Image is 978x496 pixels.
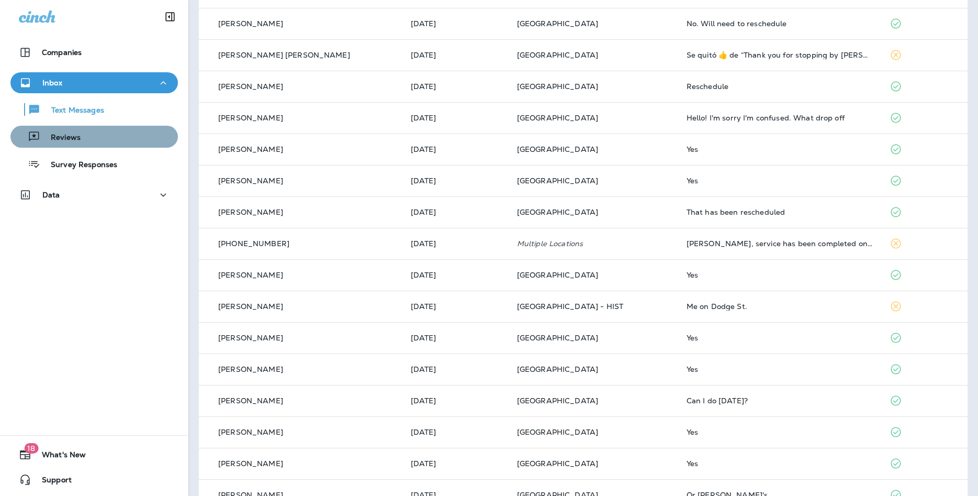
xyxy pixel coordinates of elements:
span: [GEOGRAPHIC_DATA] [517,396,598,405]
p: Companies [42,48,82,57]
p: Sep 12, 2025 09:08 AM [411,114,500,122]
button: Companies [10,42,178,63]
p: [PERSON_NAME] [218,396,283,405]
div: JOHN, service has been completed on your vehicle by Jensen Tire & Auto, the total today is $119.4... [687,239,873,248]
p: [PERSON_NAME] [218,334,283,342]
p: Aug 26, 2025 09:02 AM [411,459,500,468]
p: Multiple Locations [517,239,670,248]
div: Se quitó ‌👍‌ de “ Thank you for stopping by Jensen Tire & Auto - North 120th Street. Please take ... [687,51,873,59]
div: Me on Dodge St. [687,302,873,311]
div: Can I do tomorrow? [687,396,873,405]
p: Reviews [40,133,81,143]
p: [PHONE_NUMBER] [218,239,289,248]
p: Sep 2, 2025 06:23 PM [411,334,500,342]
p: Sep 12, 2025 11:45 AM [411,82,500,91]
button: Text Messages [10,98,178,120]
div: Yes [687,177,873,185]
span: What's New [31,450,86,463]
p: Aug 26, 2025 10:51 AM [411,428,500,436]
span: [GEOGRAPHIC_DATA] - HIST [517,302,623,311]
p: Sep 2, 2025 03:07 PM [411,365,500,373]
div: Yes [687,428,873,436]
p: Sep 2, 2025 07:46 AM [411,396,500,405]
div: No. Will need to reschedule [687,19,873,28]
p: [PERSON_NAME] [218,177,283,185]
p: [PERSON_NAME] [PERSON_NAME] [218,51,350,59]
button: 18What's New [10,444,178,465]
p: Data [42,191,60,199]
p: [PERSON_NAME] [218,271,283,279]
div: Yes [687,459,873,468]
p: Sep 5, 2025 05:44 PM [411,302,500,311]
button: Collapse Sidebar [155,6,185,27]
p: Sep 8, 2025 01:30 PM [411,208,500,216]
p: [PERSON_NAME] [218,365,283,373]
span: [GEOGRAPHIC_DATA] [517,459,598,468]
div: Yes [687,334,873,342]
p: [PERSON_NAME] [218,19,283,28]
span: [GEOGRAPHIC_DATA] [517,176,598,185]
p: Sep 7, 2025 12:07 PM [411,271,500,279]
span: [GEOGRAPHIC_DATA] [517,82,598,91]
span: [GEOGRAPHIC_DATA] [517,270,598,280]
p: [PERSON_NAME] [218,459,283,468]
p: [PERSON_NAME] [218,145,283,153]
p: Inbox [42,79,62,87]
span: [GEOGRAPHIC_DATA] [517,427,598,437]
p: Sep 10, 2025 01:03 PM [411,177,500,185]
p: Text Messages [41,106,104,116]
p: Sep 13, 2025 03:42 PM [411,51,500,59]
div: Yes [687,365,873,373]
span: [GEOGRAPHIC_DATA] [517,50,598,60]
div: Yes [687,145,873,153]
p: Sep 8, 2025 12:26 PM [411,239,500,248]
span: [GEOGRAPHIC_DATA] [517,19,598,28]
span: 18 [24,443,38,454]
p: [PERSON_NAME] [218,82,283,91]
button: Reviews [10,126,178,148]
button: Data [10,184,178,205]
div: Reschedule [687,82,873,91]
span: [GEOGRAPHIC_DATA] [517,207,598,217]
p: [PERSON_NAME] [218,208,283,216]
span: [GEOGRAPHIC_DATA] [517,113,598,123]
span: Support [31,476,72,488]
div: That has been rescheduled [687,208,873,216]
span: [GEOGRAPHIC_DATA] [517,145,598,154]
p: Survey Responses [40,160,117,170]
p: [PERSON_NAME] [218,428,283,436]
button: Support [10,469,178,490]
button: Survey Responses [10,153,178,175]
span: [GEOGRAPHIC_DATA] [517,365,598,374]
p: Sep 14, 2025 06:23 PM [411,19,500,28]
p: [PERSON_NAME] [218,302,283,311]
p: Sep 11, 2025 01:37 PM [411,145,500,153]
p: [PERSON_NAME] [218,114,283,122]
button: Inbox [10,72,178,93]
div: Hello! I'm sorry I'm confused. What drop off [687,114,873,122]
div: Yes [687,271,873,279]
span: [GEOGRAPHIC_DATA] [517,333,598,343]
